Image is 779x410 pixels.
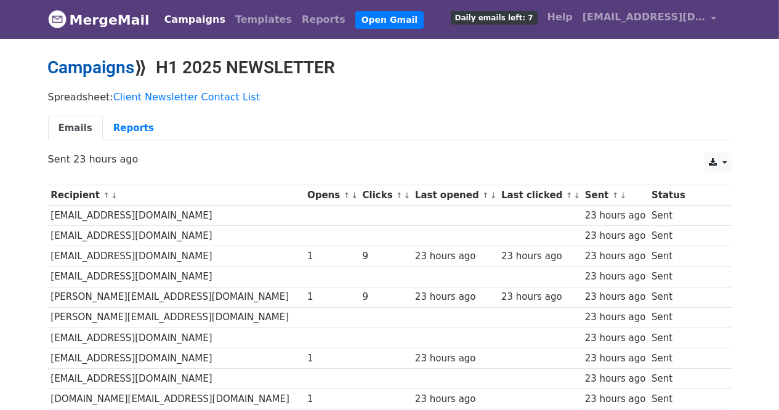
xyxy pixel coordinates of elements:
a: ↑ [103,191,110,200]
a: Campaigns [48,57,135,78]
div: 23 hours ago [585,392,646,406]
td: Sent [648,226,725,246]
th: Last opened [412,185,498,206]
th: Opens [304,185,360,206]
h2: ⟫ H1 2025 NEWSLETTER [48,57,732,78]
div: 23 hours ago [585,331,646,345]
a: Reports [297,7,350,32]
a: MergeMail [48,7,150,33]
td: Sent [648,348,725,368]
p: Sent 23 hours ago [48,153,732,166]
div: 23 hours ago [585,352,646,366]
a: ↓ [351,191,358,200]
th: Recipient [48,185,305,206]
td: [EMAIL_ADDRESS][DOMAIN_NAME] [48,206,305,226]
a: ↑ [566,191,573,200]
span: [EMAIL_ADDRESS][DOMAIN_NAME] [583,10,706,25]
a: Daily emails left: 7 [446,5,543,30]
a: ↑ [396,191,403,200]
div: 23 hours ago [415,249,495,263]
th: Clicks [360,185,412,206]
a: ↓ [490,191,497,200]
p: Spreadsheet: [48,90,732,103]
div: 23 hours ago [501,290,579,304]
td: [DOMAIN_NAME][EMAIL_ADDRESS][DOMAIN_NAME] [48,389,305,409]
div: 23 hours ago [415,352,495,366]
td: Sent [648,307,725,328]
td: Sent [648,206,725,226]
img: MergeMail logo [48,10,67,28]
div: 23 hours ago [585,229,646,243]
a: [EMAIL_ADDRESS][DOMAIN_NAME] [578,5,722,34]
div: 23 hours ago [585,372,646,386]
td: Sent [648,287,725,307]
td: Sent [648,368,725,388]
td: [EMAIL_ADDRESS][DOMAIN_NAME] [48,368,305,388]
a: ↑ [612,191,619,200]
td: [PERSON_NAME][EMAIL_ADDRESS][DOMAIN_NAME] [48,287,305,307]
td: [PERSON_NAME][EMAIL_ADDRESS][DOMAIN_NAME] [48,307,305,328]
td: Sent [648,389,725,409]
th: Status [648,185,725,206]
div: 9 [363,290,410,304]
div: 23 hours ago [501,249,579,263]
span: Daily emails left: 7 [451,11,538,25]
div: 1 [307,392,357,406]
div: 9 [363,249,410,263]
div: 1 [307,352,357,366]
div: 1 [307,249,357,263]
td: [EMAIL_ADDRESS][DOMAIN_NAME] [48,267,305,287]
th: Last clicked [498,185,582,206]
div: 23 hours ago [585,310,646,324]
a: ↑ [482,191,489,200]
td: [EMAIL_ADDRESS][DOMAIN_NAME] [48,246,305,267]
div: 23 hours ago [415,392,495,406]
td: [EMAIL_ADDRESS][DOMAIN_NAME] [48,226,305,246]
iframe: Chat Widget [717,351,779,410]
a: Help [543,5,578,30]
td: [EMAIL_ADDRESS][DOMAIN_NAME] [48,328,305,348]
td: Sent [648,328,725,348]
a: Campaigns [159,7,230,32]
a: ↓ [111,191,118,200]
div: 23 hours ago [585,209,646,223]
div: 23 hours ago [415,290,495,304]
a: ↑ [344,191,350,200]
a: ↓ [574,191,581,200]
a: ↓ [404,191,411,200]
td: [EMAIL_ADDRESS][DOMAIN_NAME] [48,348,305,368]
th: Sent [582,185,648,206]
a: ↓ [620,191,627,200]
a: Client Newsletter Contact List [113,91,260,103]
div: 23 hours ago [585,249,646,263]
a: Templates [230,7,297,32]
a: Emails [48,116,103,141]
a: Reports [103,116,164,141]
div: 23 hours ago [585,290,646,304]
td: Sent [648,267,725,287]
div: 1 [307,290,357,304]
td: Sent [648,246,725,267]
div: 23 hours ago [585,270,646,284]
a: Open Gmail [355,11,424,29]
